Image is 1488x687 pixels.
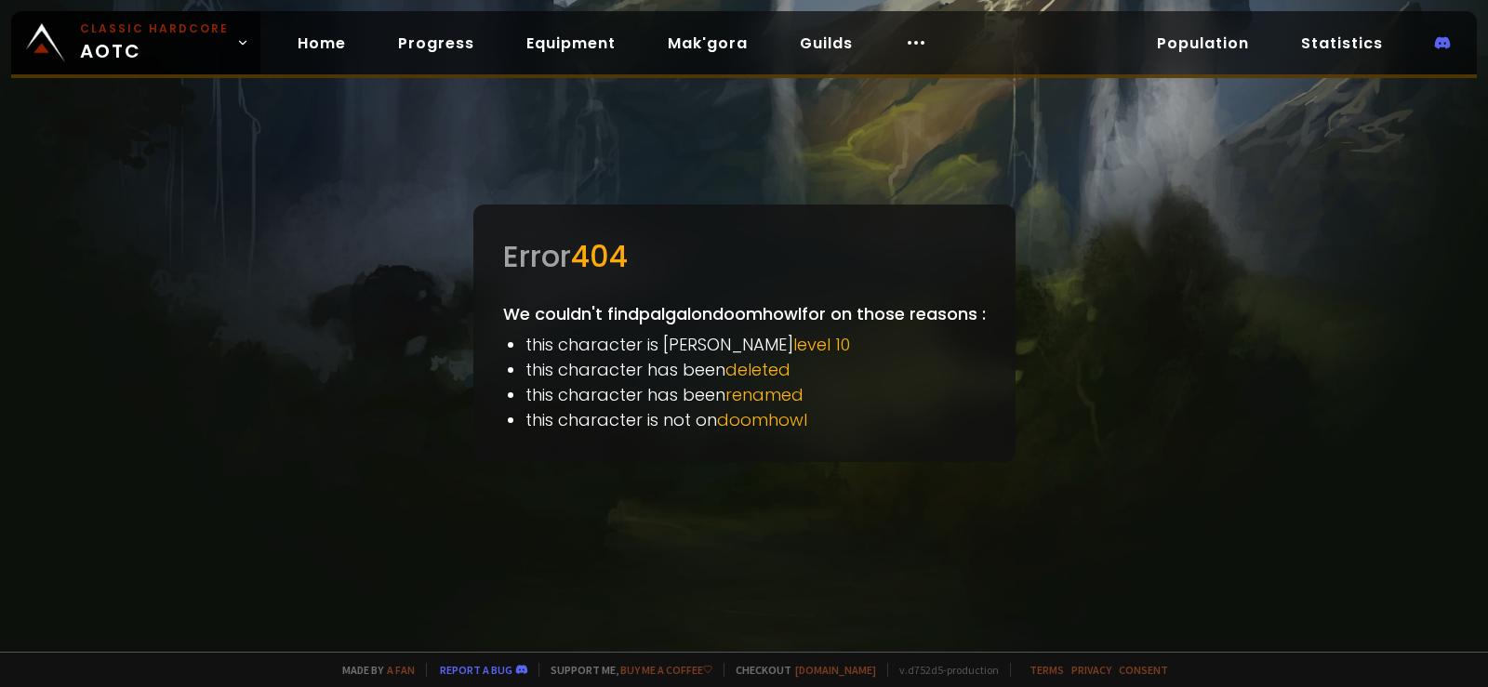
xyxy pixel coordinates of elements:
a: a fan [387,663,415,677]
a: Equipment [511,24,631,62]
div: We couldn't find palgal on doomhowl for on those reasons : [473,205,1016,462]
li: this character has been [525,357,986,382]
span: Made by [331,663,415,677]
a: Statistics [1286,24,1398,62]
span: AOTC [80,20,229,65]
a: Home [283,24,361,62]
div: Error [503,234,986,279]
a: Population [1142,24,1264,62]
a: Report a bug [440,663,512,677]
a: [DOMAIN_NAME] [795,663,876,677]
span: doomhowl [717,408,807,431]
a: Consent [1119,663,1168,677]
a: Progress [383,24,489,62]
small: Classic Hardcore [80,20,229,37]
a: Mak'gora [653,24,763,62]
a: Terms [1030,663,1064,677]
a: Buy me a coffee [620,663,712,677]
span: 404 [571,235,628,277]
li: this character has been [525,382,986,407]
span: level 10 [793,333,850,356]
a: Guilds [785,24,868,62]
a: Classic HardcoreAOTC [11,11,260,74]
a: Privacy [1071,663,1111,677]
span: renamed [725,383,804,406]
span: v. d752d5 - production [887,663,999,677]
span: deleted [725,358,790,381]
span: Support me, [538,663,712,677]
li: this character is not on [525,407,986,432]
li: this character is [PERSON_NAME] [525,332,986,357]
span: Checkout [724,663,876,677]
